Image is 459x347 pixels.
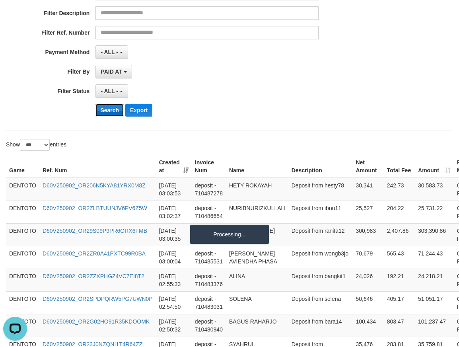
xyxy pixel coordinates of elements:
[288,155,353,178] th: Description
[3,3,27,27] button: Open LiveChat chat widget
[352,291,383,314] td: 50,646
[352,314,383,337] td: 100,434
[43,296,153,302] a: D60V250902_OR2SPDPQRW5PG7UWN0P
[192,201,226,223] td: deposit - 710486654
[226,314,288,337] td: BAGUS RAHARJO
[384,314,415,337] td: 803.47
[226,155,288,178] th: Name
[384,178,415,201] td: 242.73
[6,139,66,151] label: Show entries
[156,155,192,178] th: Created at: activate to sort column ascending
[101,88,118,94] span: - ALL -
[43,318,150,325] a: D60V250902_OR2G02HO91R35KDOOMK
[125,104,152,117] button: Export
[226,269,288,291] td: ALINA
[156,291,192,314] td: [DATE] 02:54:50
[226,201,288,223] td: NURIBNURIZKULLAH
[20,139,50,151] select: Showentries
[288,246,353,269] td: Deposit from wongb3jo
[415,178,454,201] td: 30,583.73
[384,201,415,223] td: 204.22
[6,269,39,291] td: DENTOTO
[384,246,415,269] td: 565.43
[39,155,156,178] th: Ref. Num
[415,291,454,314] td: 51,051.17
[95,65,132,78] button: PAID AT
[352,201,383,223] td: 25,527
[6,291,39,314] td: DENTOTO
[288,201,353,223] td: Deposit from ibnu11
[352,223,383,246] td: 300,983
[352,155,383,178] th: Net Amount
[226,291,288,314] td: SOLENA
[415,201,454,223] td: 25,731.22
[190,224,269,244] div: Processing...
[226,223,288,246] td: [PERSON_NAME]
[6,201,39,223] td: DENTOTO
[352,269,383,291] td: 24,026
[43,205,147,211] a: D60V250902_OR2ZLBTUUNJV6PV6Z5W
[352,178,383,201] td: 30,341
[95,104,124,117] button: Search
[43,228,147,234] a: D60V250902_OR29S09P9PR6ORX6FMB
[415,246,454,269] td: 71,244.43
[95,45,128,59] button: - ALL -
[192,178,226,201] td: deposit - 710487278
[288,291,353,314] td: Deposit from solena
[156,246,192,269] td: [DATE] 03:00:04
[415,314,454,337] td: 101,237.47
[192,246,226,269] td: deposit - 710485531
[192,155,226,178] th: Invoice Num
[384,155,415,178] th: Total Fee
[384,269,415,291] td: 192.21
[6,246,39,269] td: DENTOTO
[192,314,226,337] td: deposit - 710480940
[415,269,454,291] td: 24,218.21
[156,314,192,337] td: [DATE] 02:50:32
[6,155,39,178] th: Game
[226,246,288,269] td: [PERSON_NAME] AVIENDHA PHASA
[6,178,39,201] td: DENTOTO
[6,223,39,246] td: DENTOTO
[226,178,288,201] td: HETY ROKAYAH
[415,155,454,178] th: Amount: activate to sort column ascending
[192,291,226,314] td: deposit - 710483031
[288,269,353,291] td: Deposit from bangkit1
[192,269,226,291] td: deposit - 710483376
[156,178,192,201] td: [DATE] 03:03:53
[43,250,146,257] a: D60V250902_OR2ZR0A41PXTC99R0BA
[156,269,192,291] td: [DATE] 02:55:33
[352,246,383,269] td: 70,679
[288,223,353,246] td: Deposit from ranita12
[384,223,415,246] td: 2,407.86
[384,291,415,314] td: 405.17
[156,201,192,223] td: [DATE] 03:02:37
[101,68,122,75] span: PAID AT
[43,273,144,279] a: D60V250902_OR2ZZXPHGZ4VC7EI8T2
[95,84,128,98] button: - ALL -
[288,178,353,201] td: Deposit from hesty78
[101,49,118,55] span: - ALL -
[192,223,226,246] td: deposit - 710485782
[156,223,192,246] td: [DATE] 03:00:35
[415,223,454,246] td: 303,390.86
[288,314,353,337] td: Deposit from bara14
[43,182,146,189] a: D60V250902_OR206N5KYA81YRX0M8Z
